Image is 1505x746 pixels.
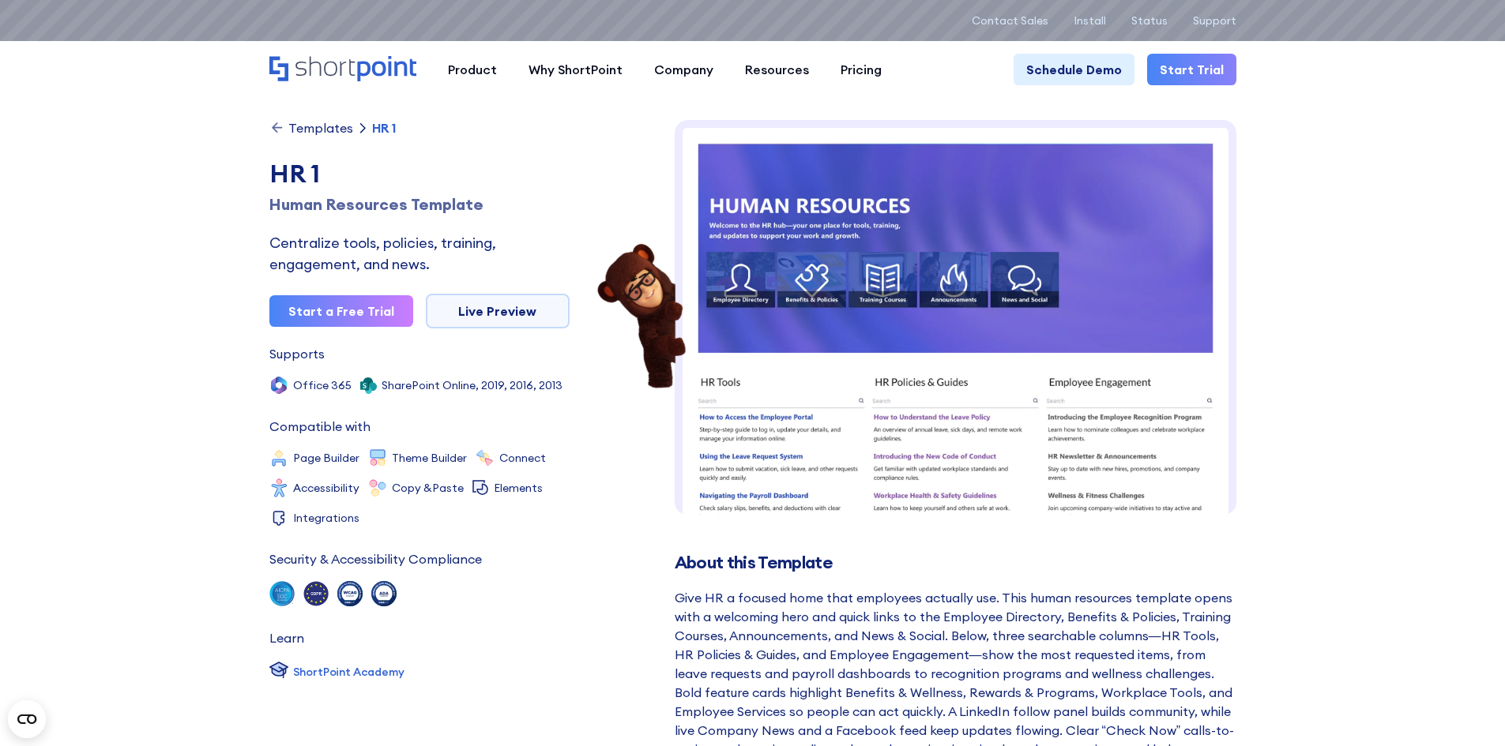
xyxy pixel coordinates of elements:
div: HR 1 [269,155,570,193]
a: Resources [729,54,825,85]
h1: Human Resources Template [269,193,570,216]
div: Why ShortPoint [529,60,623,79]
a: Home [269,56,416,83]
a: ShortPoint Academy [269,660,404,684]
div: Compatible with [269,420,371,433]
iframe: Chat Widget [1221,563,1505,746]
a: Pricing [825,54,897,85]
div: ShortPoint Academy [293,664,404,680]
div: Connect [499,452,546,463]
img: soc 2 [269,581,295,606]
a: Install [1074,14,1106,27]
button: Open CMP widget [8,700,46,738]
a: Schedule Demo [1014,54,1134,85]
div: Templates [288,122,353,134]
div: Accessibility [293,482,359,493]
a: Start Trial [1147,54,1236,85]
a: Live Preview [426,294,570,328]
a: Product [432,54,513,85]
a: Status [1131,14,1168,27]
div: Product [448,60,497,79]
a: Why ShortPoint [513,54,638,85]
div: Integrations [293,512,359,523]
h2: About this Template [675,553,1236,572]
a: Contact Sales [972,14,1048,27]
div: HR 1 [372,122,396,134]
div: Copy &Paste [392,482,464,493]
a: Templates [269,120,353,136]
a: Support [1193,14,1236,27]
div: Elements [494,482,543,493]
div: Pricing [841,60,882,79]
div: Theme Builder [392,452,467,463]
a: Start a Free Trial [269,295,413,327]
div: Security & Accessibility Compliance [269,553,482,565]
div: Centralize tools, policies, training, engagement, and news. [269,232,570,275]
div: SharePoint Online, 2019, 2016, 2013 [382,380,562,391]
div: Office 365 [293,380,352,391]
div: Company [654,60,713,79]
div: Learn [269,632,304,644]
a: Company [638,54,729,85]
div: Resources [745,60,809,79]
div: Supports [269,347,325,360]
div: Page Builder [293,452,359,463]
